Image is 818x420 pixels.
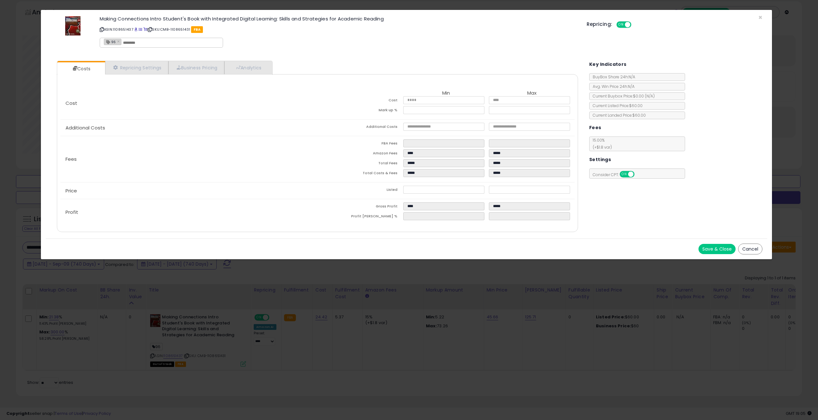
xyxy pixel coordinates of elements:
[590,172,643,177] span: Consider CPT:
[587,22,612,27] h5: Repricing:
[633,172,644,177] span: OFF
[105,61,168,74] a: Repricing Settings
[589,156,611,164] h5: Settings
[738,244,762,254] button: Cancel
[590,137,612,150] span: 15.00 %
[65,16,81,35] img: 51Wr6sk+u3L._SL60_.jpg
[104,39,116,44] span: 96
[590,144,612,150] span: (+$1.8 var)
[60,157,317,162] p: Fees
[698,244,736,254] button: Save & Close
[590,113,646,118] span: Current Landed Price: $60.00
[590,84,635,89] span: Avg. Win Price 24h: N/A
[168,61,224,74] a: Business Pricing
[589,60,627,68] h5: Key Indicators
[318,212,403,222] td: Profit [PERSON_NAME] %
[590,93,655,99] span: Current Buybox Price:
[318,106,403,116] td: Mark up %
[318,202,403,212] td: Gross Profit
[60,188,317,193] p: Price
[318,149,403,159] td: Amazon Fees
[620,172,628,177] span: ON
[139,27,142,32] a: All offer listings
[318,123,403,133] td: Additional Costs
[143,27,147,32] a: Your listing only
[630,22,640,27] span: OFF
[590,103,643,108] span: Current Listed Price: $60.00
[318,96,403,106] td: Cost
[318,169,403,179] td: Total Costs & Fees
[318,186,403,196] td: Listed
[60,125,317,130] p: Additional Costs
[633,93,655,99] span: $0.00
[60,101,317,106] p: Cost
[191,26,203,33] span: FBA
[57,62,104,75] a: Costs
[318,159,403,169] td: Total Fees
[489,90,575,96] th: Max
[617,22,625,27] span: ON
[318,139,403,149] td: FBA Fees
[100,24,577,35] p: ASIN: 1108651437 | SKU: CMB-1108651431
[117,38,121,44] a: ×
[60,210,317,215] p: Profit
[100,16,577,21] h3: Making Connections Intro Student's Book with Integrated Digital Learning: Skills and Strategies f...
[134,27,138,32] a: BuyBox page
[589,124,601,132] h5: Fees
[224,61,272,74] a: Analytics
[590,74,635,80] span: BuyBox Share 24h: N/A
[645,93,655,99] span: ( N/A )
[403,90,489,96] th: Min
[758,13,762,22] span: ×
